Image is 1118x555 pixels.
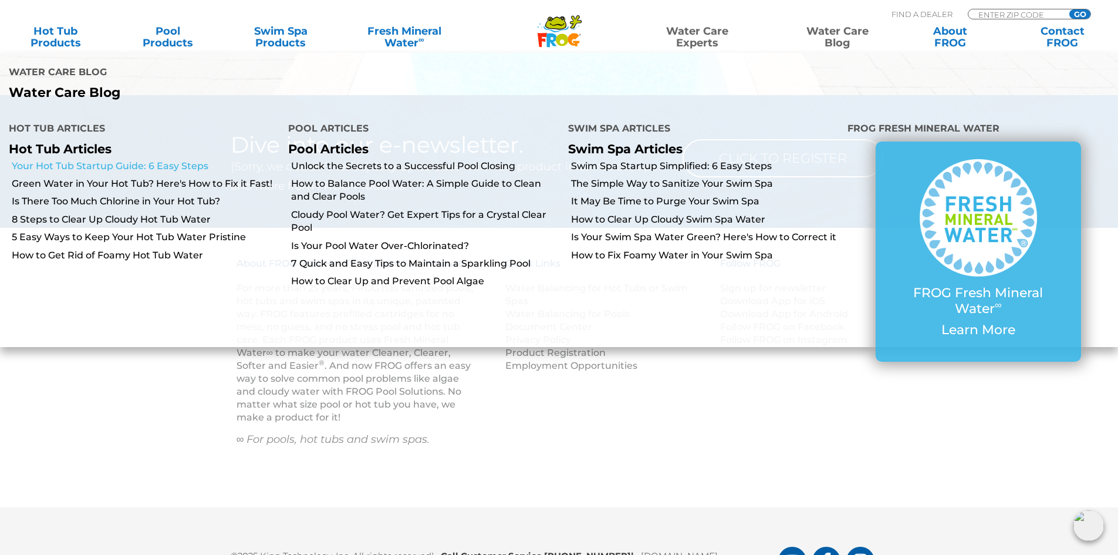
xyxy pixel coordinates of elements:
[9,85,550,100] p: Water Care Blog
[9,118,271,142] h4: Hot Tub Articles
[505,347,606,358] a: Product Registration
[291,208,559,235] a: Cloudy Pool Water? Get Expert Tips for a Crystal Clear Pool
[288,142,369,156] a: Pool Articles
[288,118,550,142] h4: Pool Articles
[291,257,559,270] a: 7 Quick and Easy Tips to Maintain a Sparkling Pool
[418,35,424,44] sup: ∞
[291,160,559,173] a: Unlock the Secrets to a Successful Pool Closing
[9,142,112,156] a: Hot Tub Articles
[571,177,839,190] a: The Simple Way to Sanitize Your Swim Spa
[349,25,459,49] a: Fresh MineralWater∞
[847,118,1109,142] h4: FROG Fresh Mineral Water
[12,213,279,226] a: 8 Steps to Clear Up Cloudy Hot Tub Water
[291,240,559,253] a: Is Your Pool Water Over-Chlorinated?
[237,282,476,424] p: For more than 25 years, FROG has sanitized pools, hot tubs and swim spas in its unique, patented ...
[891,9,953,19] p: Find A Dealer
[568,142,683,156] a: Swim Spa Articles
[12,160,279,173] a: Your Hot Tub Startup Guide: 6 Easy Steps
[571,195,839,208] a: It May Be Time to Purge Your Swim Spa
[1069,9,1090,19] input: GO
[291,177,559,204] a: How to Balance Pool Water: A Simple Guide to Clean and Clear Pools
[237,433,430,446] em: ∞ For pools, hot tubs and swim spas.
[12,25,99,49] a: Hot TubProducts
[571,231,839,244] a: Is Your Swim Spa Water Green? Here's How to Correct it
[899,285,1058,317] p: FROG Fresh Mineral Water
[237,25,325,49] a: Swim SpaProducts
[571,213,839,226] a: How to Clear Up Cloudy Swim Spa Water
[899,159,1058,344] a: FROG Fresh Mineral Water∞ Learn More
[12,249,279,262] a: How to Get Rid of Foamy Hot Tub Water
[977,9,1056,19] input: Zip Code Form
[995,299,1002,311] sup: ∞
[626,25,768,49] a: Water CareExperts
[1073,510,1104,541] img: openIcon
[12,177,279,190] a: Green Water in Your Hot Tub? Here's How to Fix it Fast!
[124,25,212,49] a: PoolProducts
[571,249,839,262] a: How to Fix Foamy Water in Your Swim Spa
[12,195,279,208] a: Is There Too Much Chlorine in Your Hot Tub?
[571,160,839,173] a: Swim Spa Startup Simplified: 6 Easy Steps
[568,118,830,142] h4: Swim Spa Articles
[319,358,325,367] sup: ®
[9,62,550,85] h4: Water Care Blog
[906,25,994,49] a: AboutFROG
[1019,25,1106,49] a: ContactFROG
[12,231,279,244] a: 5 Easy Ways to Keep Your Hot Tub Water Pristine
[505,360,637,371] a: Employment Opportunities
[793,25,881,49] a: Water CareBlog
[899,322,1058,338] p: Learn More
[291,275,559,288] a: How to Clear Up and Prevent Pool Algae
